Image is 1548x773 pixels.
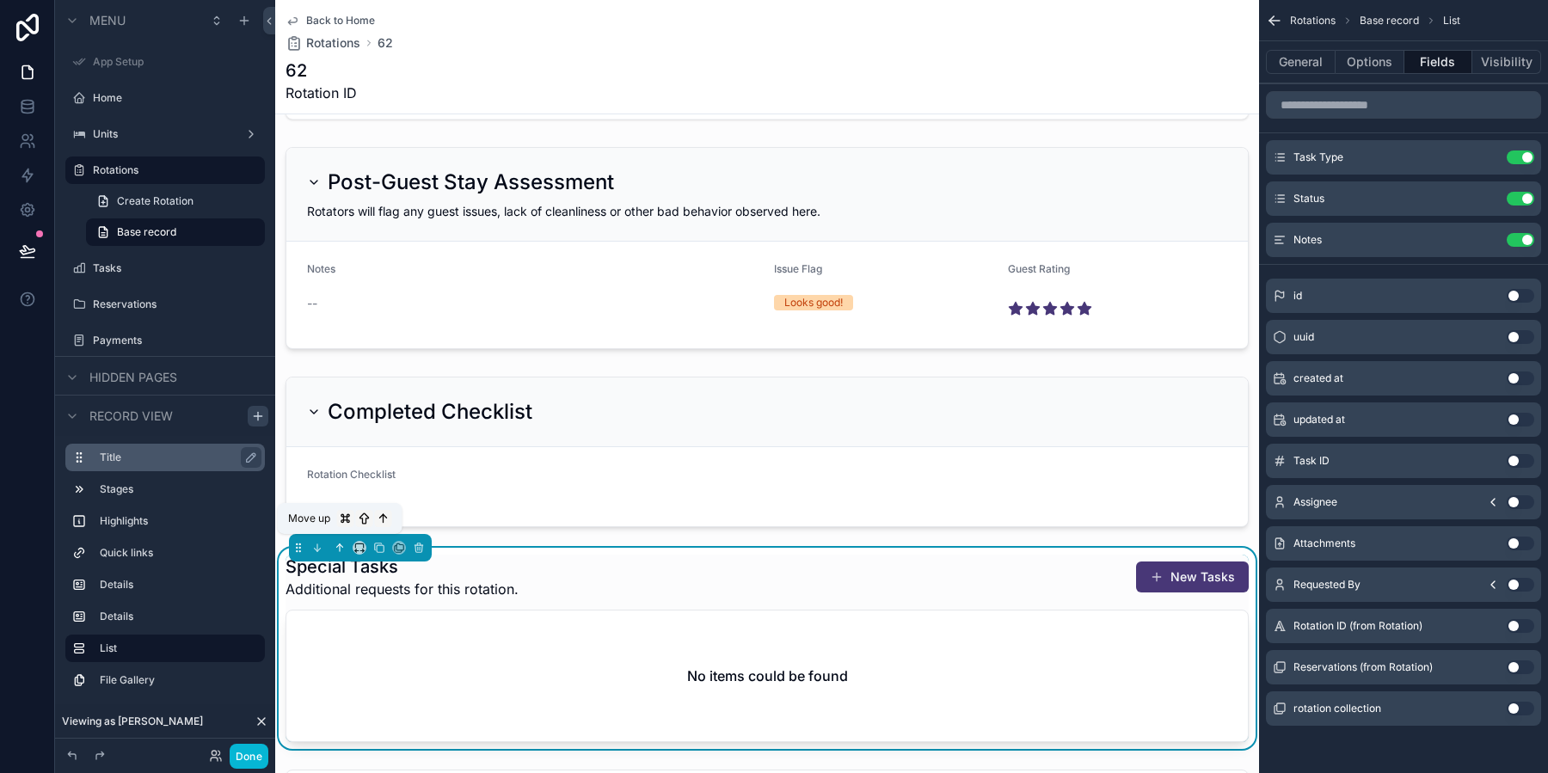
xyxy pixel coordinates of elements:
span: uuid [1293,330,1314,344]
span: Base record [117,225,176,239]
label: Details [100,578,258,592]
span: id [1293,289,1302,303]
label: Stages [100,482,258,496]
h2: No items could be found [687,666,848,686]
span: Menu [89,12,126,29]
button: General [1266,50,1336,74]
span: Task Type [1293,150,1343,164]
span: Task ID [1293,454,1330,468]
label: Title [100,451,251,464]
h1: Special Tasks [286,555,519,579]
label: Highlights [100,514,258,528]
label: Quick links [100,546,258,560]
span: Reservations (from Rotation) [1293,660,1433,674]
label: Payments [93,334,261,347]
a: Base record [86,218,265,246]
label: App Setup [93,55,261,69]
span: Back to Home [306,14,375,28]
button: Options [1336,50,1404,74]
span: Move up [288,512,330,525]
button: New Tasks [1136,561,1249,592]
span: Assignee [1293,495,1337,509]
button: Fields [1404,50,1473,74]
span: Create Rotation [117,194,193,208]
span: Requested By [1293,578,1361,592]
span: created at [1293,371,1343,385]
label: Home [93,91,261,105]
label: Units [93,127,237,141]
span: Hidden pages [89,369,177,386]
a: Create Rotation [86,187,265,215]
button: Done [230,744,268,769]
span: Notes [1293,233,1322,247]
span: Record view [89,408,173,425]
span: Rotations [306,34,360,52]
a: 62 [378,34,393,52]
label: File Gallery [100,673,258,687]
span: rotation collection [1293,702,1381,715]
label: Details [100,610,258,623]
label: List [100,641,251,655]
label: Rotations [93,163,255,177]
span: Additional requests for this rotation. [286,579,519,599]
span: Status [1293,192,1324,206]
span: updated at [1293,413,1345,426]
a: Back to Home [286,14,375,28]
span: Rotation ID [286,83,357,103]
h1: 62 [286,58,357,83]
label: Reservations [93,298,261,311]
div: scrollable content [55,436,275,711]
a: Rotations [286,34,360,52]
span: Rotation ID (from Rotation) [1293,619,1422,633]
span: Attachments [1293,537,1355,550]
span: List [1443,14,1460,28]
span: Rotations [1290,14,1336,28]
span: Viewing as [PERSON_NAME] [62,715,203,728]
label: Tasks [93,261,261,275]
span: Base record [1360,14,1419,28]
button: Visibility [1472,50,1541,74]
